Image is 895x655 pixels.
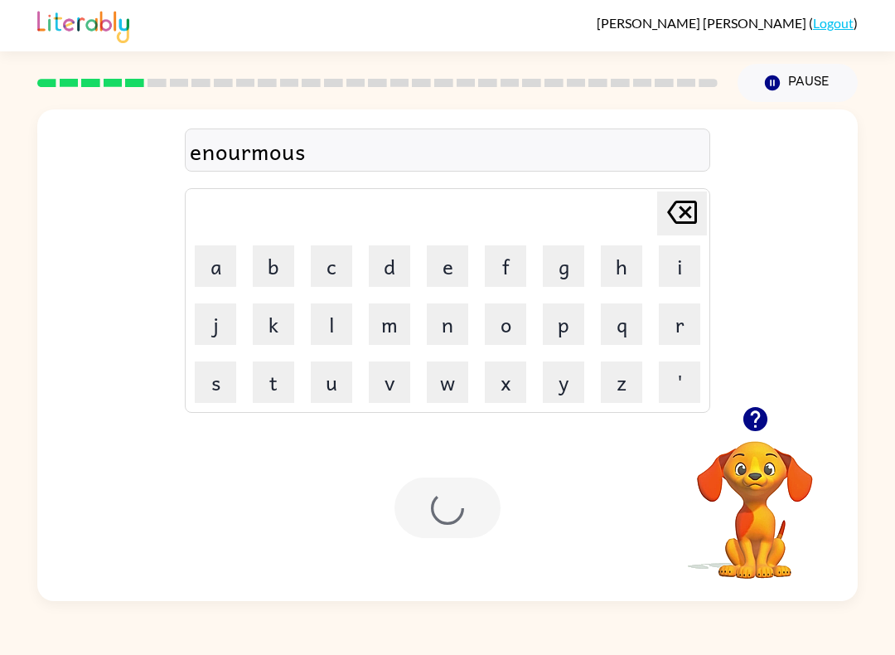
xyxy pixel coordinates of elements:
[601,303,642,345] button: q
[369,303,410,345] button: m
[311,361,352,403] button: u
[672,415,838,581] video: Your browser must support playing .mp4 files to use Literably. Please try using another browser.
[427,361,468,403] button: w
[659,245,700,287] button: i
[190,133,705,168] div: enourmous
[311,245,352,287] button: c
[659,303,700,345] button: r
[427,245,468,287] button: e
[659,361,700,403] button: '
[195,303,236,345] button: j
[253,361,294,403] button: t
[369,245,410,287] button: d
[485,361,526,403] button: x
[543,361,584,403] button: y
[195,361,236,403] button: s
[369,361,410,403] button: v
[485,303,526,345] button: o
[601,245,642,287] button: h
[427,303,468,345] button: n
[813,15,854,31] a: Logout
[253,245,294,287] button: b
[601,361,642,403] button: z
[311,303,352,345] button: l
[738,64,858,102] button: Pause
[543,303,584,345] button: p
[543,245,584,287] button: g
[37,7,129,43] img: Literably
[253,303,294,345] button: k
[195,245,236,287] button: a
[597,15,809,31] span: [PERSON_NAME] [PERSON_NAME]
[597,15,858,31] div: ( )
[485,245,526,287] button: f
